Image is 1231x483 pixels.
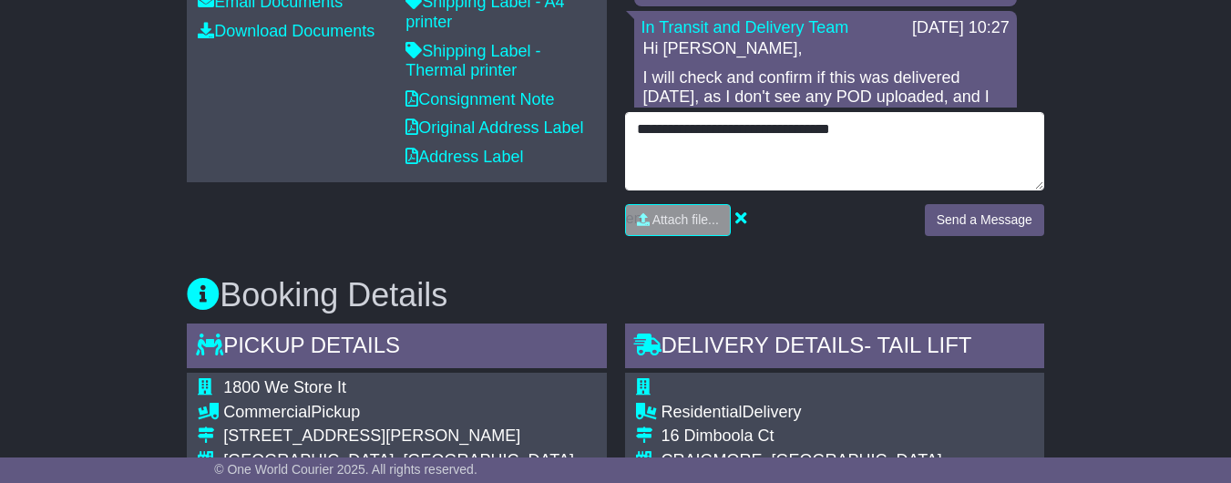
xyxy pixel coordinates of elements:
button: Send a Message [925,204,1044,236]
div: 16 Dimboola Ct [662,426,942,447]
div: Delivery Details [625,324,1044,373]
div: CRAIGMORE, [GEOGRAPHIC_DATA] [662,451,942,471]
span: © One World Courier 2025. All rights reserved. [214,462,477,477]
span: Residential [662,403,743,421]
span: 1800 We Store It [223,378,346,396]
div: [STREET_ADDRESS][PERSON_NAME] [223,426,574,447]
span: Commercial [223,403,311,421]
p: I will check and confirm if this was delivered [DATE], as I don't see any POD uploaded, and I wil... [643,68,1008,128]
a: Address Label [405,148,523,166]
a: Shipping Label - Thermal printer [405,42,540,80]
a: Download Documents [198,22,374,40]
div: [GEOGRAPHIC_DATA], [GEOGRAPHIC_DATA] [223,451,574,471]
a: Consignment Note [405,90,554,108]
p: Hi [PERSON_NAME], [643,39,1008,59]
div: [DATE] 10:27 [912,18,1010,38]
div: Pickup [223,403,574,423]
div: Delivery [662,403,942,423]
h3: Booking Details [187,277,1044,313]
div: Pickup Details [187,324,606,373]
a: Original Address Label [405,118,583,137]
a: In Transit and Delivery Team [641,18,849,36]
span: - Tail Lift [864,333,971,357]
